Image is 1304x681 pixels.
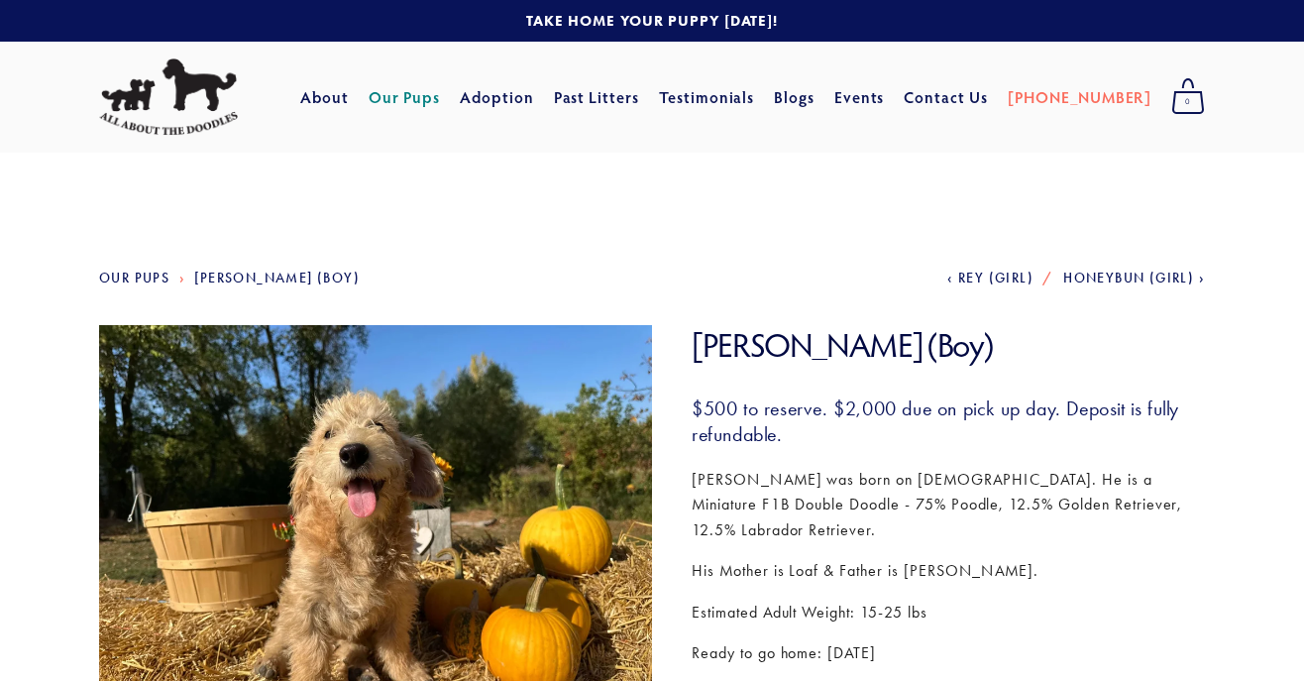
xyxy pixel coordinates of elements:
[1008,79,1151,115] a: [PHONE_NUMBER]
[1063,270,1194,286] span: Honeybun (Girl)
[904,79,988,115] a: Contact Us
[834,79,885,115] a: Events
[958,270,1033,286] span: Rey (Girl)
[99,270,169,286] a: Our Pups
[947,270,1033,286] a: Rey (Girl)
[692,600,1205,625] p: Estimated Adult Weight: 15-25 lbs
[1063,270,1205,286] a: Honeybun (Girl)
[369,79,441,115] a: Our Pups
[460,79,534,115] a: Adoption
[300,79,349,115] a: About
[692,396,1205,447] h3: $500 to reserve. $2,000 due on pick up day. Deposit is fully refundable.
[194,270,360,286] a: [PERSON_NAME] (Boy)
[692,325,1205,366] h1: [PERSON_NAME] (Boy)
[692,558,1205,584] p: His Mother is Loaf & Father is [PERSON_NAME].
[774,79,815,115] a: Blogs
[1161,72,1215,122] a: 0 items in cart
[554,86,640,107] a: Past Litters
[692,640,1205,666] p: Ready to go home: [DATE]
[659,79,755,115] a: Testimonials
[1171,89,1205,115] span: 0
[692,467,1205,543] p: [PERSON_NAME] was born on [DEMOGRAPHIC_DATA]. He is a Miniature F1B Double Doodle - 75% Poodle, 1...
[99,58,238,136] img: All About The Doodles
